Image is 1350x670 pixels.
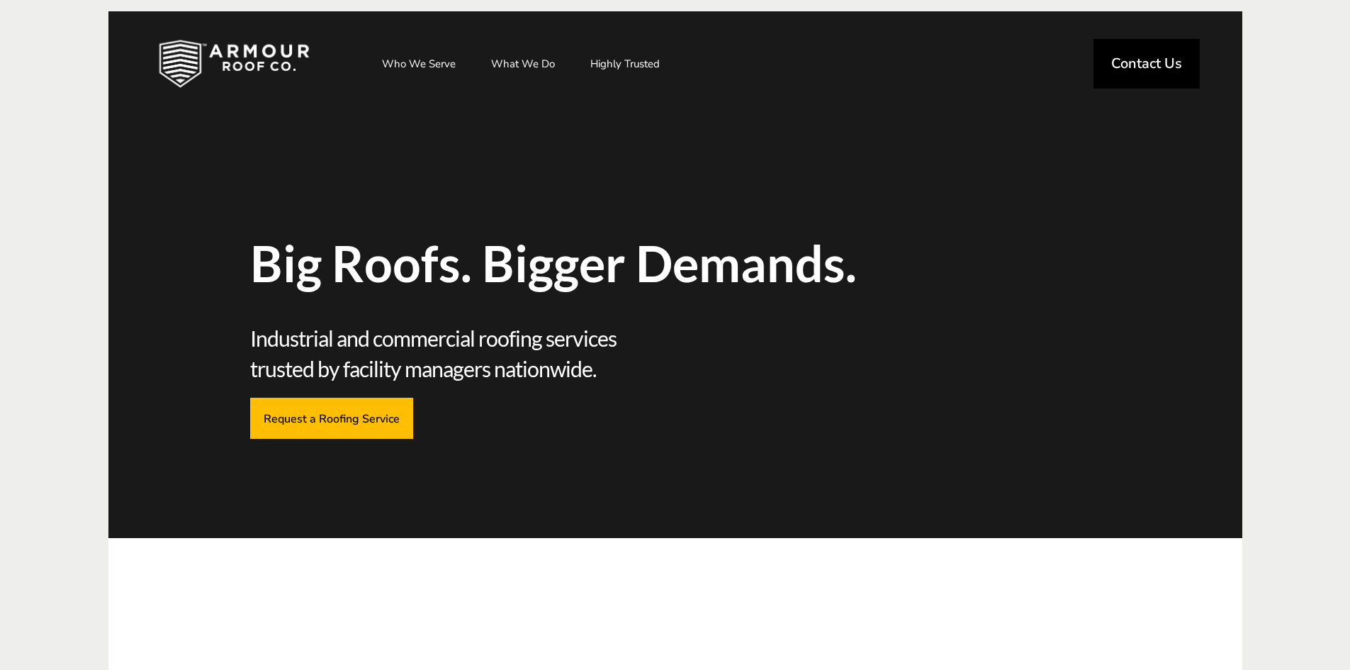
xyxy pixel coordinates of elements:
[136,28,332,99] img: Industrial and Commercial Roofing Company | Armour Roof Co.
[264,411,400,425] span: Request a Roofing Service
[368,46,470,82] a: Who We Serve
[250,323,670,384] span: Industrial and commercial roofing services trusted by facility managers nationwide.
[576,46,674,82] a: Highly Trusted
[477,46,569,82] a: What We Do
[1111,57,1182,71] span: Contact Us
[250,238,881,288] span: Big Roofs. Bigger Demands.
[1093,39,1200,89] a: Contact Us
[250,398,413,438] a: Request a Roofing Service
